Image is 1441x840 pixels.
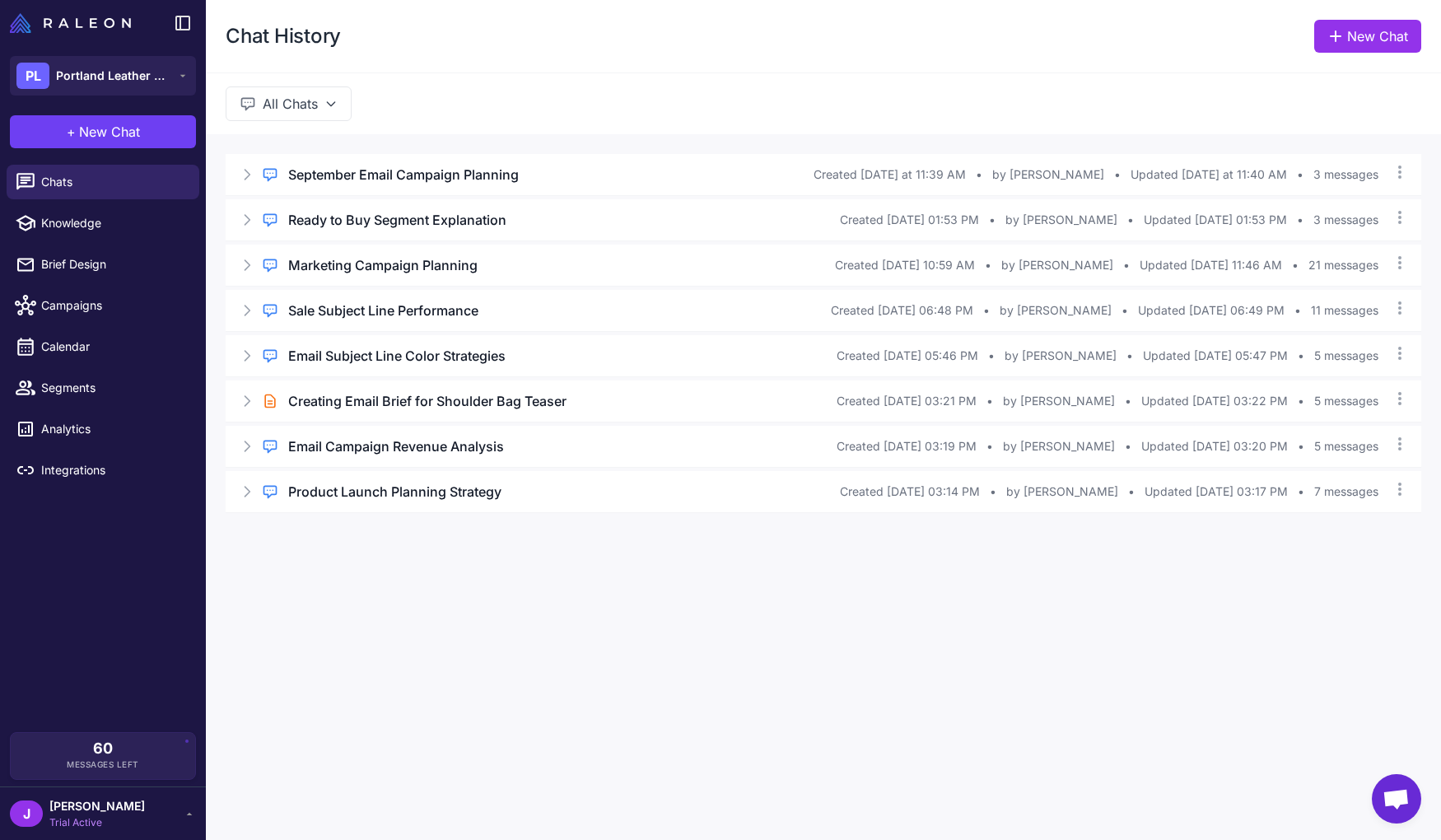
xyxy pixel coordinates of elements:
[288,255,478,275] h3: Marketing Campaign Planning
[1127,211,1134,229] span: •
[1314,392,1378,410] span: 5 messages
[989,211,996,229] span: •
[10,115,196,148] button: +New Chat
[1314,483,1378,501] span: 7 messages
[67,122,76,142] span: +
[1298,437,1304,455] span: •
[992,166,1104,184] span: by [PERSON_NAME]
[7,206,199,240] a: Knowledge
[56,67,171,85] span: Portland Leather Goods
[1311,301,1378,320] span: 11 messages
[976,166,982,184] span: •
[1313,211,1378,229] span: 3 messages
[837,347,978,365] span: Created [DATE] 05:46 PM
[814,166,966,184] span: Created [DATE] at 11:39 AM
[1292,256,1299,274] span: •
[288,301,478,320] h3: Sale Subject Line Performance
[41,214,186,232] span: Knowledge
[7,165,199,199] a: Chats
[1125,392,1131,410] span: •
[1128,483,1135,501] span: •
[288,346,506,366] h3: Email Subject Line Color Strategies
[10,800,43,827] div: J
[1298,483,1304,501] span: •
[831,301,973,320] span: Created [DATE] 06:48 PM
[288,165,519,184] h3: September Email Campaign Planning
[7,371,199,405] a: Segments
[7,329,199,364] a: Calendar
[1143,347,1288,365] span: Updated [DATE] 05:47 PM
[79,122,140,142] span: New Chat
[1313,166,1378,184] span: 3 messages
[1297,211,1303,229] span: •
[1006,483,1118,501] span: by [PERSON_NAME]
[1125,437,1131,455] span: •
[1126,347,1133,365] span: •
[990,483,996,501] span: •
[1001,256,1113,274] span: by [PERSON_NAME]
[288,210,506,230] h3: Ready to Buy Segment Explanation
[1141,392,1288,410] span: Updated [DATE] 03:22 PM
[1314,20,1421,53] a: New Chat
[1114,166,1121,184] span: •
[226,23,341,49] h1: Chat History
[986,437,993,455] span: •
[1298,392,1304,410] span: •
[837,437,977,455] span: Created [DATE] 03:19 PM
[226,86,352,121] button: All Chats
[1314,437,1378,455] span: 5 messages
[41,173,186,191] span: Chats
[983,301,990,320] span: •
[1131,166,1287,184] span: Updated [DATE] at 11:40 AM
[16,63,49,89] div: PL
[49,815,145,830] span: Trial Active
[288,482,501,502] h3: Product Launch Planning Strategy
[7,288,199,323] a: Campaigns
[840,211,979,229] span: Created [DATE] 01:53 PM
[1005,347,1117,365] span: by [PERSON_NAME]
[1145,483,1288,501] span: Updated [DATE] 03:17 PM
[1123,256,1130,274] span: •
[7,247,199,282] a: Brief Design
[837,392,977,410] span: Created [DATE] 03:21 PM
[41,420,186,438] span: Analytics
[985,256,991,274] span: •
[840,483,980,501] span: Created [DATE] 03:14 PM
[988,347,995,365] span: •
[41,255,186,273] span: Brief Design
[1140,256,1282,274] span: Updated [DATE] 11:46 AM
[1314,347,1378,365] span: 5 messages
[986,392,993,410] span: •
[1297,166,1303,184] span: •
[49,797,145,815] span: [PERSON_NAME]
[93,741,113,756] span: 60
[288,436,504,456] h3: Email Campaign Revenue Analysis
[1000,301,1112,320] span: by [PERSON_NAME]
[1003,392,1115,410] span: by [PERSON_NAME]
[1122,301,1128,320] span: •
[1294,301,1301,320] span: •
[1308,256,1378,274] span: 21 messages
[1005,211,1117,229] span: by [PERSON_NAME]
[288,391,567,411] h3: Creating Email Brief for Shoulder Bag Teaser
[41,296,186,315] span: Campaigns
[1298,347,1304,365] span: •
[1141,437,1288,455] span: Updated [DATE] 03:20 PM
[41,338,186,356] span: Calendar
[1372,774,1421,824] a: Open chat
[7,453,199,488] a: Integrations
[1144,211,1287,229] span: Updated [DATE] 01:53 PM
[10,13,131,33] img: Raleon Logo
[1138,301,1285,320] span: Updated [DATE] 06:49 PM
[835,256,975,274] span: Created [DATE] 10:59 AM
[41,461,186,479] span: Integrations
[67,758,139,771] span: Messages Left
[10,56,196,96] button: PLPortland Leather Goods
[7,412,199,446] a: Analytics
[1003,437,1115,455] span: by [PERSON_NAME]
[41,379,186,397] span: Segments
